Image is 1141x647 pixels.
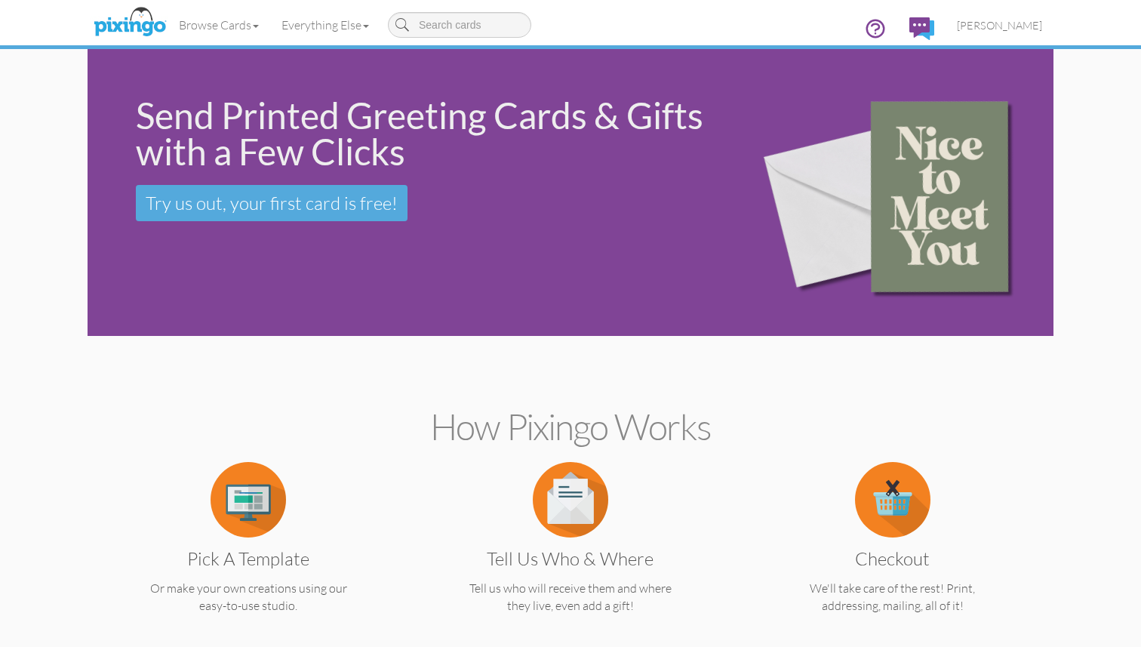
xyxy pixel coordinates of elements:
[435,580,705,615] p: Tell us who will receive them and where they live, even add a gift!
[533,462,608,538] img: item.alt
[447,549,694,568] h3: Tell us Who & Where
[957,19,1042,32] span: [PERSON_NAME]
[136,185,407,221] a: Try us out, your first card is free!
[758,491,1027,615] a: Checkout We'll take care of the rest! Print, addressing, mailing, all of it!
[90,4,170,42] img: pixingo logo
[114,407,1027,447] h2: How Pixingo works
[946,6,1053,45] a: [PERSON_NAME]
[136,97,719,170] div: Send Printed Greeting Cards & Gifts with a Few Clicks
[270,6,380,44] a: Everything Else
[211,462,286,538] img: item.alt
[740,53,1050,333] img: 15b0954d-2d2f-43ee-8fdb-3167eb028af9.png
[125,549,372,568] h3: Pick a Template
[769,549,1016,568] h3: Checkout
[909,17,934,40] img: comments.svg
[146,192,398,214] span: Try us out, your first card is free!
[168,6,270,44] a: Browse Cards
[855,462,930,538] img: item.alt
[114,491,383,615] a: Pick a Template Or make your own creations using our easy-to-use studio.
[388,12,531,38] input: Search cards
[758,580,1027,615] p: We'll take care of the rest! Print, addressing, mailing, all of it!
[435,491,705,615] a: Tell us Who & Where Tell us who will receive them and where they live, even add a gift!
[114,580,383,615] p: Or make your own creations using our easy-to-use studio.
